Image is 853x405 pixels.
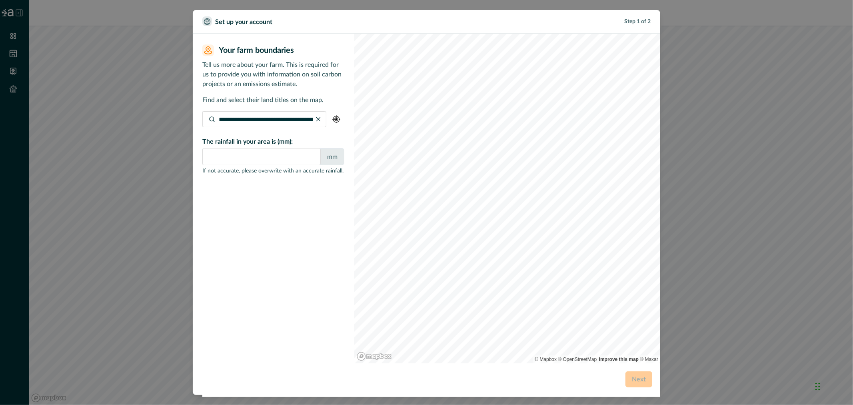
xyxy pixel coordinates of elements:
[215,17,272,27] p: Set up your account
[332,115,340,123] img: gps-3587b8eb.png
[202,60,344,89] p: Tell us more about your farm. This is required for us to provide you with information on soil car...
[214,46,344,55] h2: Your farm boundaries
[599,357,639,362] a: Map feedback
[202,95,344,105] p: Find and select their land titles on the map.
[813,367,853,405] iframe: Chat Widget
[202,167,344,175] p: If not accurate, please overwrite with an accurate rainfall.
[640,357,658,362] a: Maxar
[354,34,660,363] canvas: Map
[357,352,392,361] a: Mapbox logo
[624,18,651,26] p: Step 1 of 2
[558,357,597,362] a: OpenStreetMap
[202,137,344,146] p: The rainfall in your area is (mm):
[625,371,652,387] button: Next
[535,357,557,362] a: Mapbox
[320,148,344,165] div: mm
[815,375,820,399] div: Drag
